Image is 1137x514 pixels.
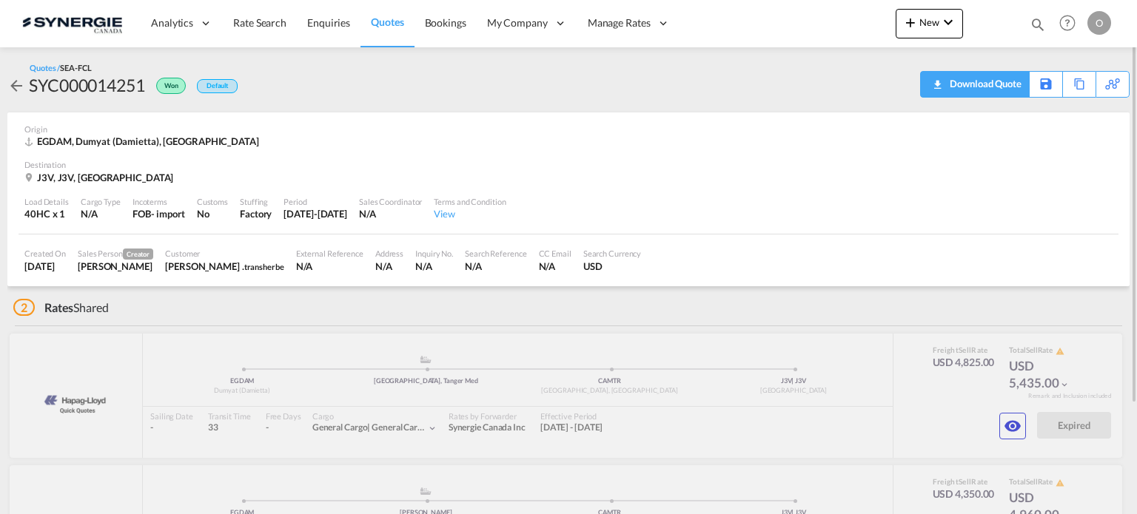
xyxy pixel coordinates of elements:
div: Download Quote [946,72,1022,95]
div: Incoterms [133,196,185,207]
div: Customer [165,248,284,259]
div: Search Reference [465,248,526,259]
md-icon: icon-plus 400-fg [902,13,919,31]
img: 1f56c880d42311ef80fc7dca854c8e59.png [22,7,122,40]
div: 21 Aug 2025 [24,260,66,273]
div: O [1087,11,1111,35]
span: EGDAM, Dumyat (Damietta), [GEOGRAPHIC_DATA] [37,135,259,147]
span: transherbe [244,262,284,271]
div: Destination [24,159,1113,170]
div: Inquiry No. [415,248,453,259]
span: Bookings [425,16,466,29]
div: Period [284,196,347,207]
span: Creator [123,248,153,260]
div: No [197,207,228,220]
div: Default [197,79,238,93]
div: View [434,207,506,220]
span: 2 [13,299,35,316]
div: Stuffing [240,196,272,207]
span: Help [1055,10,1080,35]
div: Krystine . [165,260,284,273]
div: N/A [81,207,121,220]
div: icon-arrow-left [7,73,29,97]
md-icon: icon-eye [1004,417,1022,435]
span: Quotes [371,16,403,28]
md-icon: icon-magnify [1030,16,1046,33]
div: Shared [13,300,109,316]
div: SYC000014251 [29,73,145,97]
div: USD [583,260,642,273]
md-icon: icon-chevron-down [939,13,957,31]
div: Factory Stuffing [240,207,272,220]
div: icon-magnify [1030,16,1046,38]
div: N/A [296,260,363,273]
div: Origin [24,124,1113,135]
div: EGDAM, Dumyat (Damietta), Asia Pacific [24,135,263,148]
div: Search Currency [583,248,642,259]
span: SEA-FCL [60,63,91,72]
span: Manage Rates [588,16,651,30]
div: Help [1055,10,1087,37]
span: New [902,16,957,28]
span: Won [164,81,182,95]
div: Quote PDF is not available at this time [928,72,1022,95]
div: CC Email [539,248,571,259]
span: Analytics [151,16,193,30]
div: N/A [375,260,403,273]
span: Rate Search [233,16,286,29]
div: Created On [24,248,66,259]
div: 4 Sep 2025 [284,207,347,220]
div: Terms and Condition [434,196,506,207]
div: Sales Coordinator [359,196,422,207]
div: N/A [539,260,571,273]
div: N/A [415,260,453,273]
span: My Company [487,16,548,30]
div: Sales Person [78,248,153,260]
div: Rosa Ho [78,260,153,273]
div: N/A [465,260,526,273]
span: Enquiries [307,16,350,29]
div: Save As Template [1030,72,1062,97]
div: Address [375,248,403,259]
span: Rates [44,300,74,314]
div: N/A [359,207,422,220]
md-icon: icon-download [928,74,946,85]
div: - import [151,207,185,220]
div: J3V, J3V, Canada [24,171,177,184]
md-icon: icon-arrow-left [7,77,25,95]
div: 40HC x 1 [24,207,69,220]
button: icon-plus 400-fgNewicon-chevron-down [896,9,963,38]
div: Cargo Type [81,196,121,207]
div: Won [145,73,189,97]
div: Customs [197,196,228,207]
div: Load Details [24,196,69,207]
div: FOB [133,207,151,220]
button: icon-eye [999,413,1026,439]
div: Quotes /SEA-FCL [30,62,92,73]
div: External Reference [296,248,363,259]
div: Download Quote [928,72,1022,95]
